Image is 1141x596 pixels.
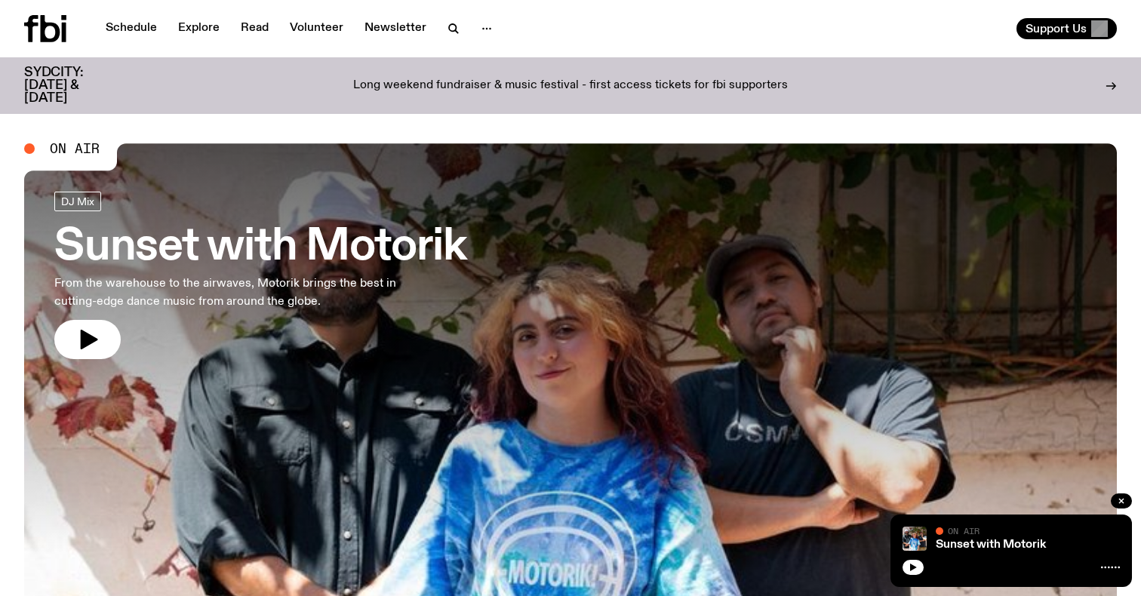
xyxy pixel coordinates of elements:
p: Long weekend fundraiser & music festival - first access tickets for fbi supporters [353,79,788,93]
a: DJ Mix [54,192,101,211]
a: Sunset with Motorik [936,539,1046,551]
a: Sunset with MotorikFrom the warehouse to the airwaves, Motorik brings the best in cutting-edge da... [54,192,466,359]
img: Andrew, Reenie, and Pat stand in a row, smiling at the camera, in dappled light with a vine leafe... [903,527,927,551]
h3: Sunset with Motorik [54,226,466,269]
span: On Air [50,142,100,155]
span: On Air [948,526,980,536]
a: Explore [169,18,229,39]
p: From the warehouse to the airwaves, Motorik brings the best in cutting-edge dance music from arou... [54,275,441,311]
h3: SYDCITY: [DATE] & [DATE] [24,66,121,105]
a: Volunteer [281,18,352,39]
span: DJ Mix [61,195,94,207]
button: Support Us [1016,18,1117,39]
a: Newsletter [355,18,435,39]
a: Read [232,18,278,39]
a: Schedule [97,18,166,39]
span: Support Us [1026,22,1087,35]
